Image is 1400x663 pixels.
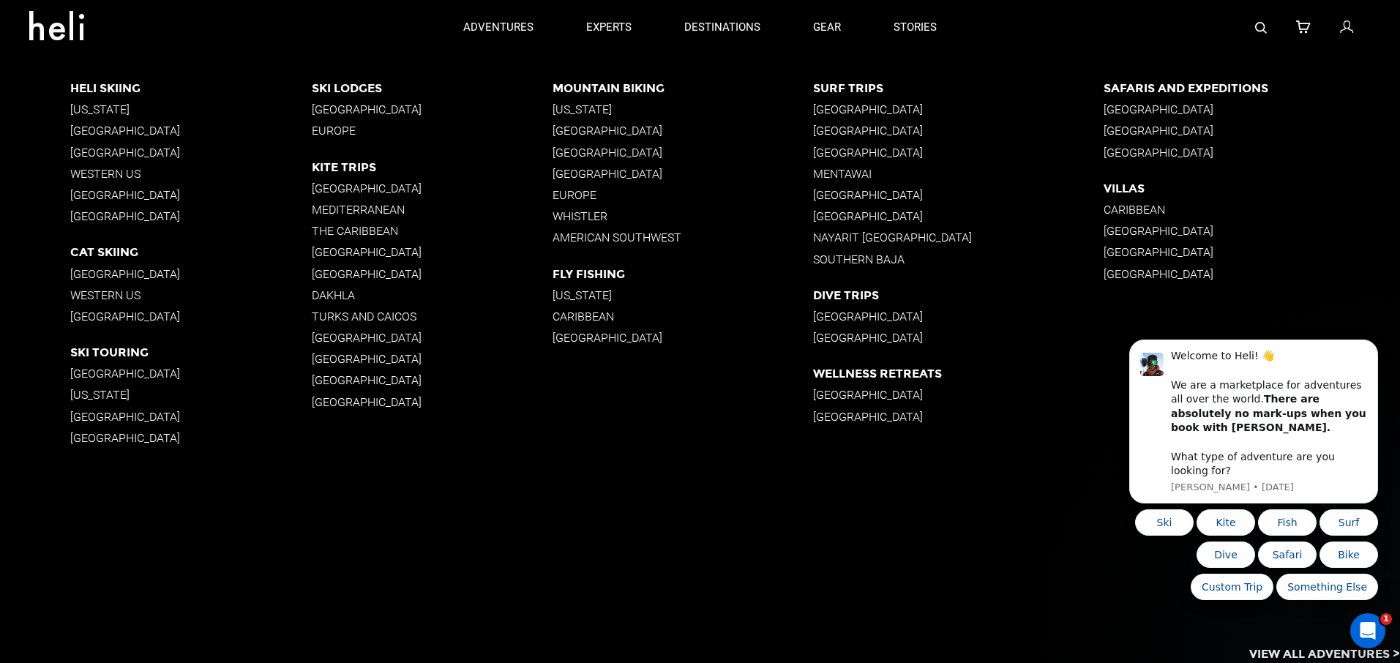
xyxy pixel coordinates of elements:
[1380,613,1392,625] span: 1
[553,209,813,223] p: Whistler
[1104,224,1400,238] p: [GEOGRAPHIC_DATA]
[553,124,813,138] p: [GEOGRAPHIC_DATA]
[1104,267,1400,281] p: [GEOGRAPHIC_DATA]
[553,331,813,345] p: [GEOGRAPHIC_DATA]
[1104,146,1400,160] p: [GEOGRAPHIC_DATA]
[1104,245,1400,259] p: [GEOGRAPHIC_DATA]
[813,146,1104,160] p: [GEOGRAPHIC_DATA]
[1249,646,1400,663] p: View All Adventures >
[70,310,312,323] p: [GEOGRAPHIC_DATA]
[586,20,632,35] p: experts
[312,102,553,116] p: [GEOGRAPHIC_DATA]
[813,367,1104,381] p: Wellness Retreats
[813,188,1104,202] p: [GEOGRAPHIC_DATA]
[70,388,312,402] p: [US_STATE]
[312,267,553,281] p: [GEOGRAPHIC_DATA]
[70,188,312,202] p: [GEOGRAPHIC_DATA]
[70,345,312,359] p: Ski Touring
[312,310,553,323] p: Turks and Caicos
[553,81,813,95] p: Mountain Biking
[312,395,553,409] p: [GEOGRAPHIC_DATA]
[813,231,1104,244] p: Nayarit [GEOGRAPHIC_DATA]
[312,81,553,95] p: Ski Lodges
[1104,181,1400,195] p: Villas
[813,102,1104,116] p: [GEOGRAPHIC_DATA]
[70,209,312,223] p: [GEOGRAPHIC_DATA]
[553,310,813,323] p: Caribbean
[684,20,760,35] p: destinations
[463,20,534,35] p: adventures
[70,124,312,138] p: [GEOGRAPHIC_DATA]
[312,331,553,345] p: [GEOGRAPHIC_DATA]
[70,245,312,259] p: Cat Skiing
[813,288,1104,302] p: Dive Trips
[70,167,312,181] p: Western US
[312,224,553,238] p: The Caribbean
[312,181,553,195] p: [GEOGRAPHIC_DATA]
[1107,241,1400,623] iframe: Intercom notifications message
[312,352,553,366] p: [GEOGRAPHIC_DATA]
[553,231,813,244] p: American Southwest
[70,81,312,95] p: Heli Skiing
[70,431,312,445] p: [GEOGRAPHIC_DATA]
[70,267,312,281] p: [GEOGRAPHIC_DATA]
[70,288,312,302] p: Western US
[312,124,553,138] p: Europe
[553,188,813,202] p: Europe
[1104,124,1400,138] p: [GEOGRAPHIC_DATA]
[312,373,553,387] p: [GEOGRAPHIC_DATA]
[1104,203,1400,217] p: Caribbean
[1104,102,1400,116] p: [GEOGRAPHIC_DATA]
[813,410,1104,424] p: [GEOGRAPHIC_DATA]
[813,252,1104,266] p: Southern Baja
[70,367,312,381] p: [GEOGRAPHIC_DATA]
[312,203,553,217] p: Mediterranean
[553,267,813,281] p: Fly Fishing
[312,245,553,259] p: [GEOGRAPHIC_DATA]
[553,102,813,116] p: [US_STATE]
[813,310,1104,323] p: [GEOGRAPHIC_DATA]
[1350,613,1385,648] iframe: Intercom live chat
[813,167,1104,181] p: Mentawai
[553,288,813,302] p: [US_STATE]
[813,331,1104,345] p: [GEOGRAPHIC_DATA]
[553,167,813,181] p: [GEOGRAPHIC_DATA]
[813,124,1104,138] p: [GEOGRAPHIC_DATA]
[312,288,553,302] p: Dakhla
[813,388,1104,402] p: [GEOGRAPHIC_DATA]
[813,209,1104,223] p: [GEOGRAPHIC_DATA]
[553,146,813,160] p: [GEOGRAPHIC_DATA]
[1104,81,1400,95] p: Safaris and Expeditions
[1255,22,1267,34] img: search-bar-icon.svg
[312,160,553,174] p: Kite Trips
[70,410,312,424] p: [GEOGRAPHIC_DATA]
[70,146,312,160] p: [GEOGRAPHIC_DATA]
[813,81,1104,95] p: Surf Trips
[70,102,312,116] p: [US_STATE]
